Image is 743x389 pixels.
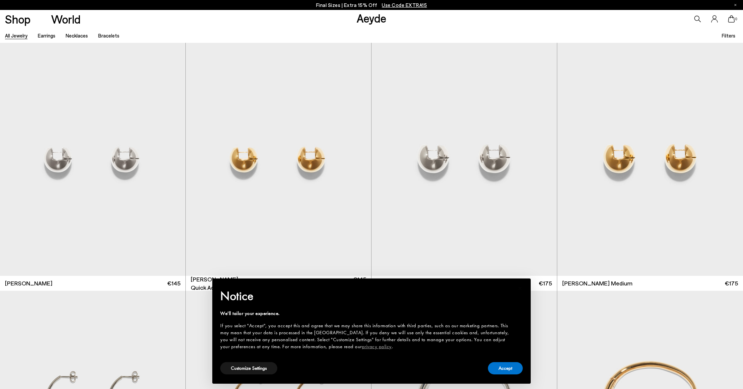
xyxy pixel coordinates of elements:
a: [PERSON_NAME] Medium €175 [557,276,743,291]
a: [PERSON_NAME] Quick Add €145 [186,276,371,291]
img: Alice Small 18kt Gold-Plated Earrings [186,43,371,276]
span: €175 [725,279,738,287]
div: 1 / 4 [186,43,371,276]
a: World [51,13,81,25]
a: All Jewelry [5,33,28,39]
a: Next slide Previous slide [186,43,371,276]
ul: variant [191,283,217,292]
span: €175 [539,279,552,287]
a: 0 [728,15,735,23]
li: Quick Add [191,283,218,292]
h2: Notice [220,287,512,305]
span: [PERSON_NAME] Medium [562,279,633,287]
a: Necklaces [66,33,88,39]
span: 0 [735,17,738,21]
button: Close this notice [512,280,528,296]
a: privacy policy [362,343,392,350]
span: [PERSON_NAME] [191,275,238,283]
button: Customize Settings [220,362,277,374]
img: Alice Medium Palladium-Plated Earrings [371,43,557,276]
div: We'll tailor your experience. [220,310,512,317]
p: Final Sizes | Extra 15% Off [316,1,427,9]
span: Filters [722,33,735,39]
a: Aeyde [357,11,386,25]
span: [PERSON_NAME] [5,279,52,287]
div: If you select "Accept", you accept this and agree that we may share this information with third p... [220,322,512,350]
a: Shop [5,13,31,25]
a: Bracelets [98,33,119,39]
span: × [518,283,522,293]
span: €145 [167,279,180,287]
a: Earrings [38,33,55,39]
span: Navigate to /collections/ss25-final-sizes [382,2,427,8]
button: Accept [488,362,523,374]
img: Alice Medium 18kt Gold-Plated Earrings [557,43,743,276]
